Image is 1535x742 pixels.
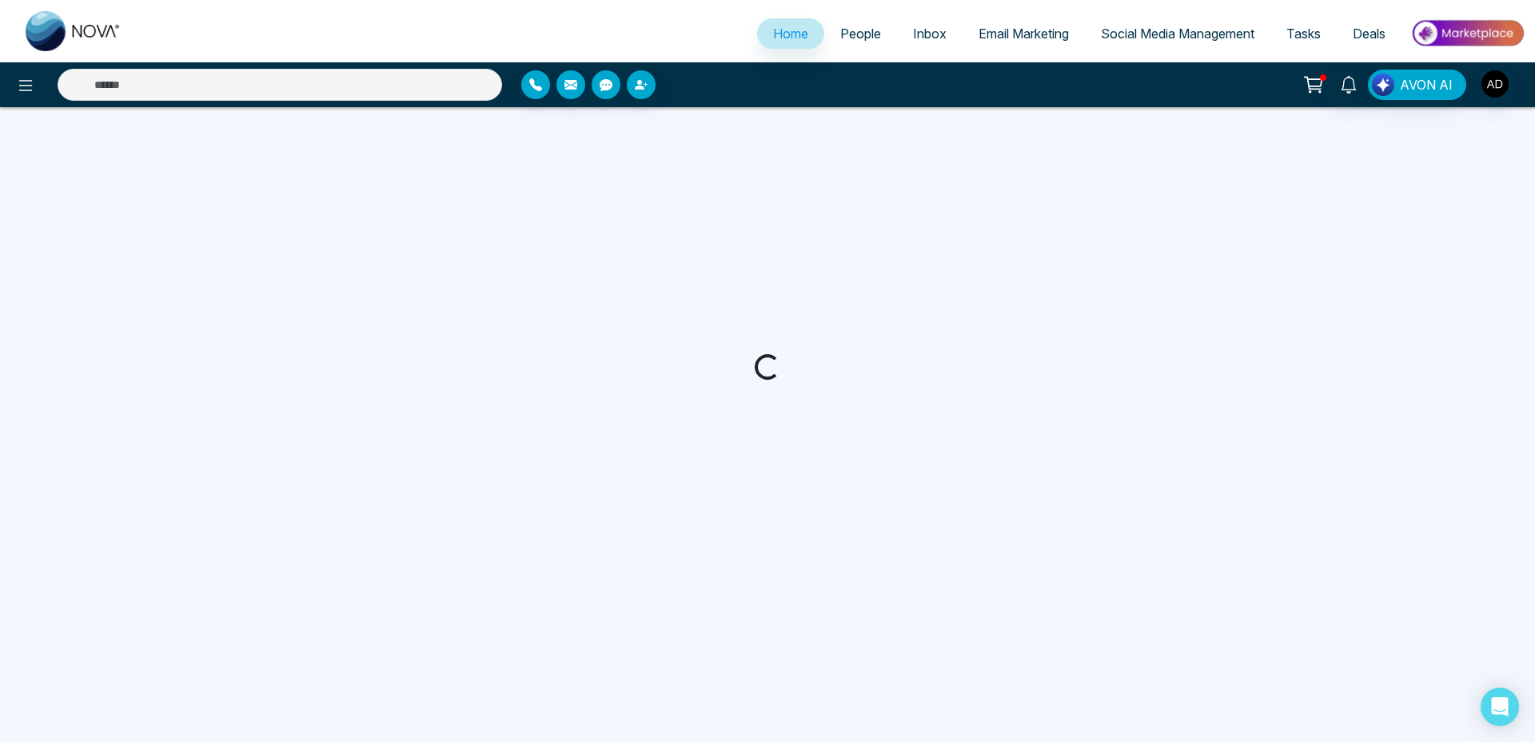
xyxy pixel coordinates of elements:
[1353,26,1385,42] span: Deals
[897,18,963,49] a: Inbox
[1337,18,1401,49] a: Deals
[757,18,824,49] a: Home
[824,18,897,49] a: People
[1481,70,1509,98] img: User Avatar
[963,18,1085,49] a: Email Marketing
[1085,18,1270,49] a: Social Media Management
[840,26,881,42] span: People
[1409,15,1525,51] img: Market-place.gif
[1372,74,1394,96] img: Lead Flow
[1368,70,1466,100] button: AVON AI
[773,26,808,42] span: Home
[1481,688,1519,726] div: Open Intercom Messenger
[1101,26,1254,42] span: Social Media Management
[1400,75,1453,94] span: AVON AI
[1270,18,1337,49] a: Tasks
[979,26,1069,42] span: Email Marketing
[913,26,947,42] span: Inbox
[26,11,122,51] img: Nova CRM Logo
[1286,26,1321,42] span: Tasks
